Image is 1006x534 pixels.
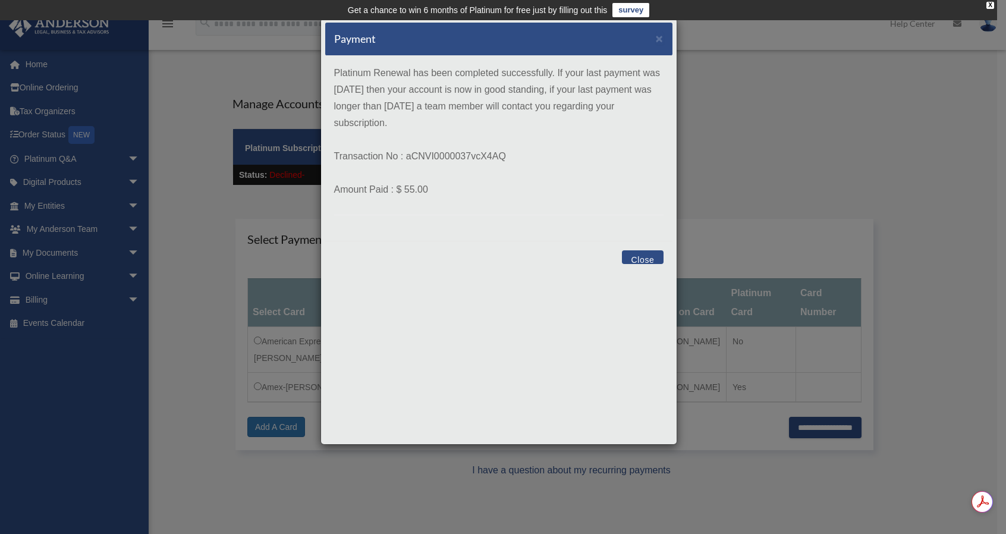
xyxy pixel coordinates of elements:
div: close [986,2,994,9]
p: Platinum Renewal has been completed successfully. If your last payment was [DATE] then your accou... [334,65,664,131]
button: Close [622,250,663,264]
a: survey [612,3,649,17]
h5: Payment [334,32,376,46]
p: Transaction No : aCNVI0000037vcX4AQ [334,148,664,165]
button: Close [656,32,664,45]
span: × [656,32,664,45]
p: Amount Paid : $ 55.00 [334,181,664,198]
div: Get a chance to win 6 months of Platinum for free just by filling out this [348,3,608,17]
